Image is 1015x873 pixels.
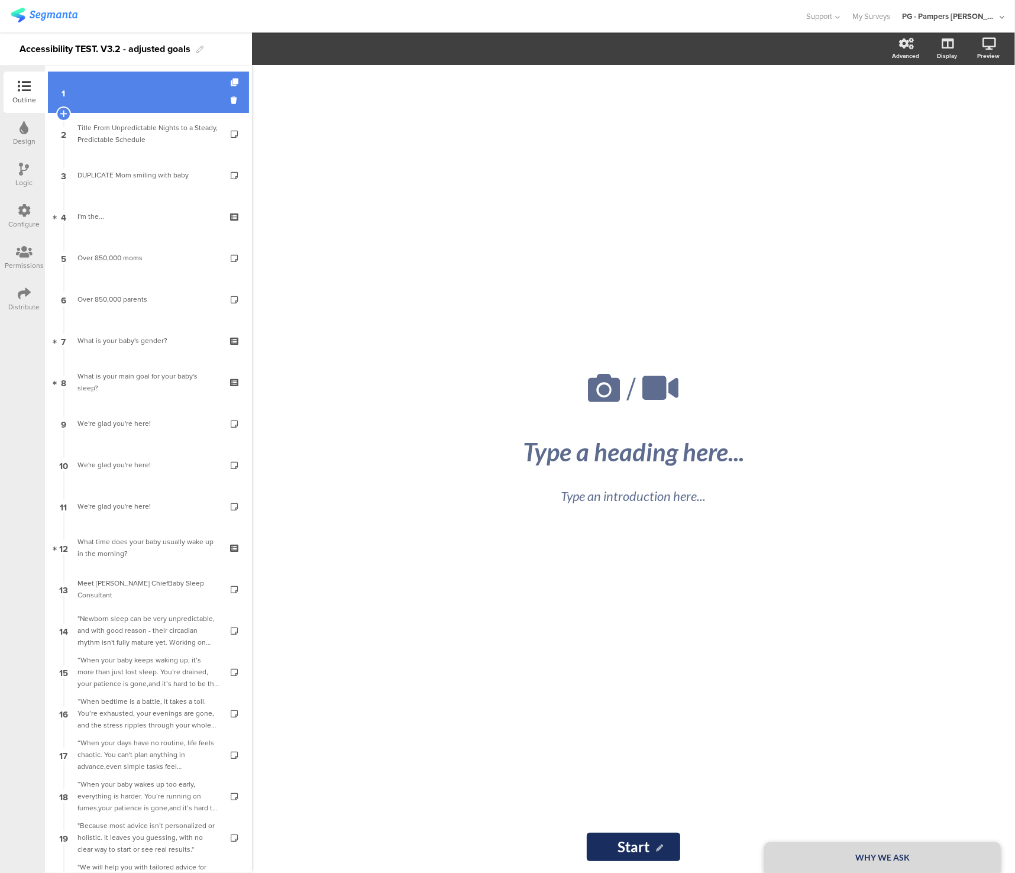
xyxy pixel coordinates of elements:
[59,624,68,637] span: 14
[62,334,66,347] span: 7
[77,536,219,560] div: What time does your baby usually wake up in the morning?​
[48,237,249,279] a: 5 Over 850,000 moms
[59,583,68,596] span: 13
[60,500,67,513] span: 11
[77,459,219,471] div: We're glad you're here!
[60,748,68,761] span: 17
[48,403,249,444] a: 9 We're glad you're here!
[13,136,35,147] div: Design
[937,51,957,60] div: Display
[59,831,68,844] span: 19
[61,169,66,182] span: 3
[48,113,249,154] a: 2 Title From Unpredictable Nights to a Steady, Predictable Schedule
[77,169,219,181] div: DUPLICATE Mom smiling with baby
[48,651,249,693] a: 15 “When your baby keeps waking up, it’s more than just lost sleep. You’re drained, your patience...
[77,211,219,222] div: I'm the...
[48,734,249,775] a: 17 “When your days have no routine, life feels chaotic. You can't plan anything in advance,even s...
[9,302,40,312] div: Distribute
[61,376,66,389] span: 8
[77,335,219,347] div: What is your baby's gender?
[59,790,68,803] span: 18
[48,568,249,610] a: 13 Meet [PERSON_NAME] ChiefBaby Sleep Consultant
[902,11,997,22] div: PG - Pampers [PERSON_NAME]
[48,817,249,858] a: 19 "Because most advice isn’t personalized or holistic. It leaves you guessing, with no clear way...
[61,210,66,223] span: 4
[48,444,249,486] a: 10 We're glad you're here!
[48,693,249,734] a: 16 “When bedtime is a battle, it takes a toll. You’re exhausted, your evenings are gone, and the ...
[426,486,841,506] div: Type an introduction here...
[77,737,219,772] div: “When your days have no routine, life feels chaotic. You can't plan anything in advance,even simp...
[61,127,66,140] span: 2
[77,577,219,601] div: Meet Pampers ChiefBaby Sleep Consultant
[77,500,219,512] div: We're glad you're here!
[12,95,36,105] div: Outline
[61,417,66,430] span: 9
[807,11,833,22] span: Support
[11,8,77,22] img: segmanta logo
[855,852,910,862] strong: WHY WE ASK
[77,696,219,731] div: “When bedtime is a battle, it takes a toll. You’re exhausted, your evenings are gone, and the str...
[415,437,852,467] div: Type a heading here...
[77,820,219,855] div: "Because most advice isn’t personalized or holistic. It leaves you guessing, with no clear way to...
[61,293,66,306] span: 6
[77,293,219,305] div: Over 850,000 parents
[48,279,249,320] a: 6 Over 850,000 parents
[77,122,219,145] div: Title From Unpredictable Nights to a Steady, Predictable Schedule
[5,260,44,271] div: Permissions
[627,366,636,412] span: /
[77,778,219,814] div: “When your baby wakes up too early, everything is harder. You’re running on fumes,your patience i...
[20,40,190,59] div: Accessibility TEST. V3.2 - adjusted goals
[59,541,68,554] span: 12
[77,252,219,264] div: Over 850,000 moms
[231,95,241,106] i: Delete
[77,654,219,690] div: “When your baby keeps waking up, it’s more than just lost sleep. You’re drained, your patience is...
[48,361,249,403] a: 8 What is your main goal for your baby's sleep?
[48,486,249,527] a: 11 We're glad you're here!
[48,196,249,237] a: 4 I'm the...
[77,370,219,394] div: What is your main goal for your baby's sleep?
[9,219,40,229] div: Configure
[16,177,33,188] div: Logic
[59,665,68,678] span: 15
[48,320,249,361] a: 7 What is your baby's gender?
[59,707,68,720] span: 16
[977,51,1000,60] div: Preview
[48,527,249,568] a: 12 What time does your baby usually wake up in the morning?​
[62,86,66,99] span: 1
[48,610,249,651] a: 14 "Newborn sleep can be very unpredictable, and with good reason - their circadian rhythm isn't ...
[231,79,241,86] i: Duplicate
[61,251,66,264] span: 5
[48,72,249,113] a: 1
[59,458,68,471] span: 10
[77,613,219,648] div: "Newborn sleep can be very unpredictable, and with good reason - their circadian rhythm isn't ful...
[892,51,919,60] div: Advanced
[48,775,249,817] a: 18 “When your baby wakes up too early, everything is harder. You’re running on fumes,your patienc...
[77,418,219,429] div: We're glad you're here!
[587,833,680,861] input: Start
[48,154,249,196] a: 3 DUPLICATE Mom smiling with baby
